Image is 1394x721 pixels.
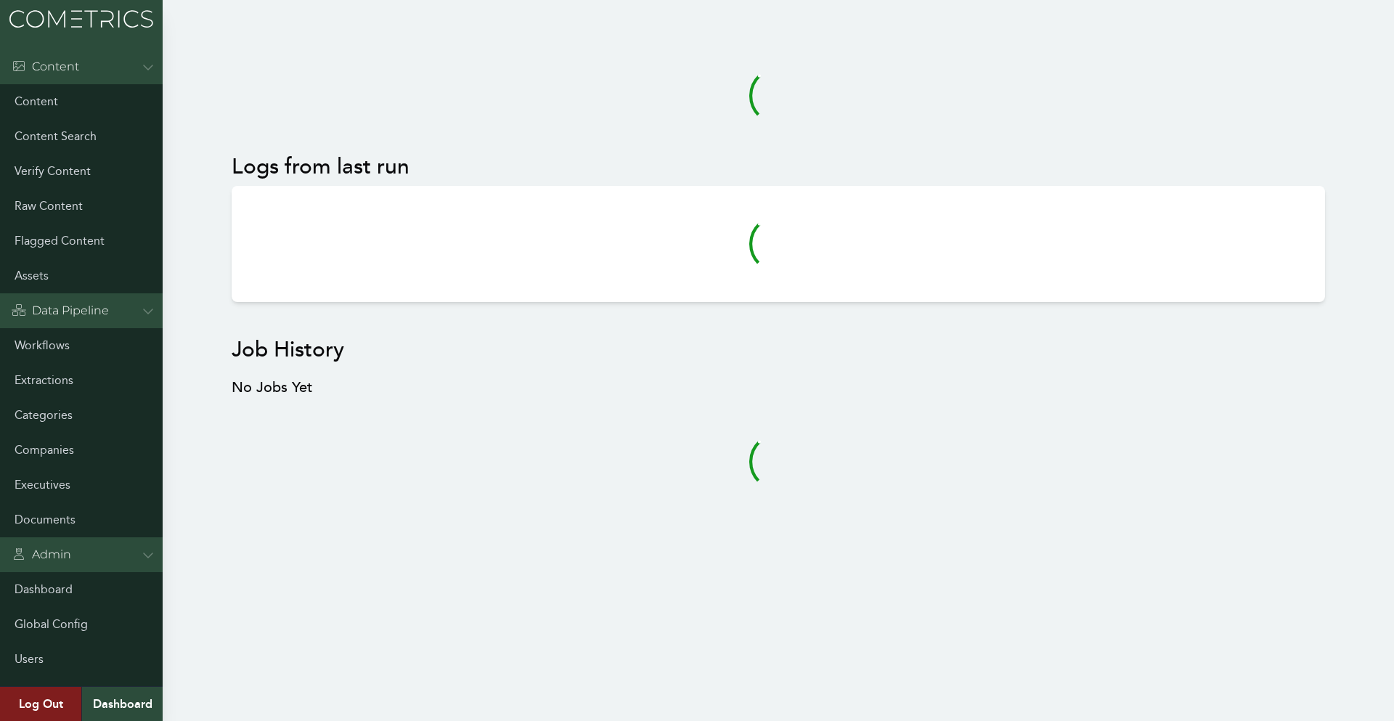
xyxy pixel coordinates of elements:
div: Content [12,58,79,76]
svg: audio-loading [749,433,807,491]
a: Dashboard [81,687,163,721]
h2: Job History [232,337,1326,363]
h2: Logs from last run [232,154,1326,180]
h3: No Jobs Yet [232,378,1326,398]
svg: audio-loading [749,215,807,273]
div: Admin [12,546,71,563]
svg: audio-loading [749,67,807,125]
div: Data Pipeline [12,302,109,319]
